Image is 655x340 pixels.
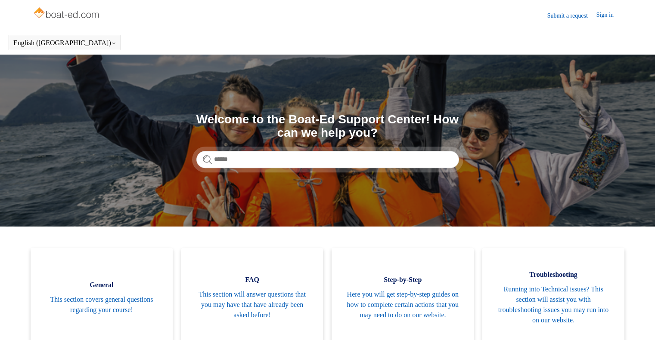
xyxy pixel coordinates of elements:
[196,113,459,140] h1: Welcome to the Boat-Ed Support Center! How can we help you?
[33,5,101,22] img: Boat-Ed Help Center home page
[43,280,160,290] span: General
[345,275,461,285] span: Step-by-Step
[194,289,310,320] span: This section will answer questions that you may have that have already been asked before!
[43,294,160,315] span: This section covers general questions regarding your course!
[495,270,612,280] span: Troubleshooting
[547,11,596,20] a: Submit a request
[596,10,622,21] a: Sign in
[196,151,459,168] input: Search
[13,39,116,47] button: English ([GEOGRAPHIC_DATA])
[626,311,649,334] div: Live chat
[495,284,612,325] span: Running into Technical issues? This section will assist you with troubleshooting issues you may r...
[194,275,310,285] span: FAQ
[345,289,461,320] span: Here you will get step-by-step guides on how to complete certain actions that you may need to do ...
